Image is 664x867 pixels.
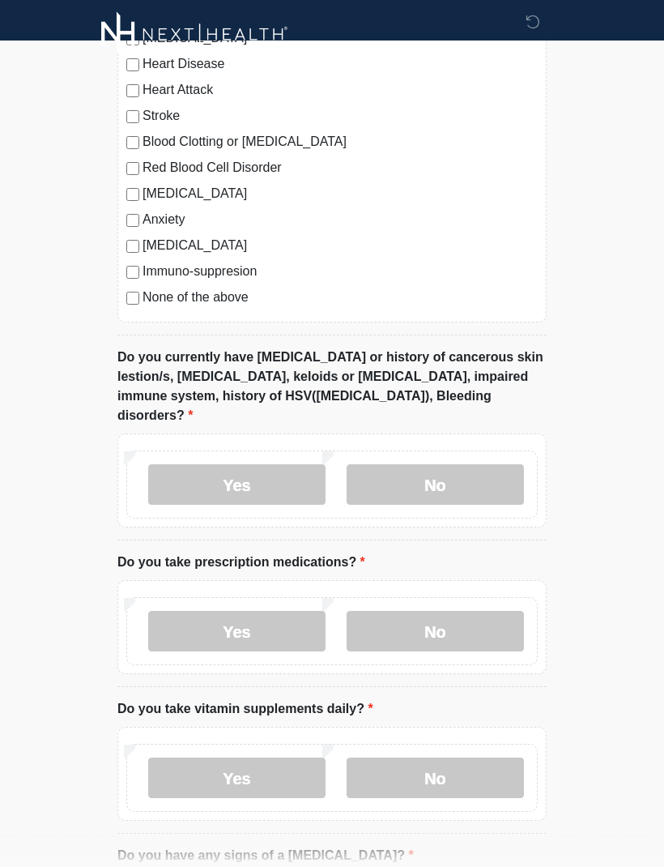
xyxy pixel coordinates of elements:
input: Anxiety [126,215,139,228]
label: Heart Attack [143,81,538,100]
label: No [347,758,524,799]
label: Do you currently have [MEDICAL_DATA] or history of cancerous skin lestion/s, [MEDICAL_DATA], kelo... [117,348,547,426]
label: Anxiety [143,211,538,230]
img: Next-Health Logo [101,12,288,57]
label: Yes [148,758,326,799]
input: Red Blood Cell Disorder [126,163,139,176]
label: None of the above [143,288,538,308]
label: Yes [148,612,326,652]
label: Stroke [143,107,538,126]
label: Yes [148,465,326,506]
label: Blood Clotting or [MEDICAL_DATA] [143,133,538,152]
label: [MEDICAL_DATA] [143,237,538,256]
label: Immuno-suppresion [143,263,538,282]
label: [MEDICAL_DATA] [143,185,538,204]
label: Do you take prescription medications? [117,553,365,573]
input: Immuno-suppresion [126,267,139,280]
label: No [347,465,524,506]
label: Red Blood Cell Disorder [143,159,538,178]
label: Do you take vitamin supplements daily? [117,700,373,720]
label: Do you have any signs of a [MEDICAL_DATA]? [117,847,414,866]
input: Stroke [126,111,139,124]
input: [MEDICAL_DATA] [126,241,139,254]
input: [MEDICAL_DATA] [126,189,139,202]
input: Blood Clotting or [MEDICAL_DATA] [126,137,139,150]
input: Heart Attack [126,85,139,98]
input: None of the above [126,293,139,305]
label: No [347,612,524,652]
